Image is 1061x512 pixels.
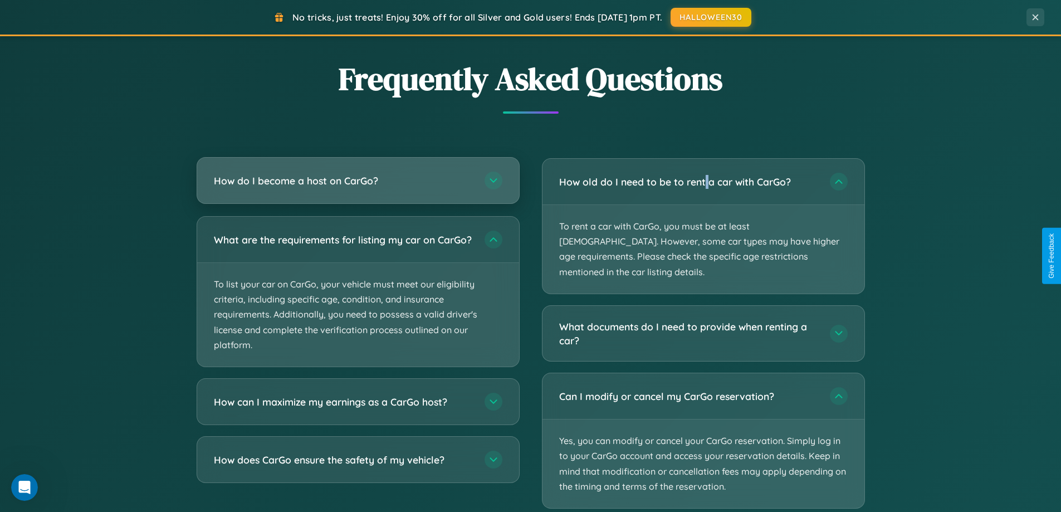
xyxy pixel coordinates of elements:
h2: Frequently Asked Questions [197,57,865,100]
h3: Can I modify or cancel my CarGo reservation? [559,389,819,403]
h3: What documents do I need to provide when renting a car? [559,320,819,347]
span: No tricks, just treats! Enjoy 30% off for all Silver and Gold users! Ends [DATE] 1pm PT. [292,12,662,23]
h3: How do I become a host on CarGo? [214,174,473,188]
div: Give Feedback [1048,233,1055,279]
h3: How does CarGo ensure the safety of my vehicle? [214,453,473,467]
p: To list your car on CarGo, your vehicle must meet our eligibility criteria, including specific ag... [197,263,519,367]
p: To rent a car with CarGo, you must be at least [DEMOGRAPHIC_DATA]. However, some car types may ha... [542,205,864,294]
h3: What are the requirements for listing my car on CarGo? [214,233,473,247]
p: Yes, you can modify or cancel your CarGo reservation. Simply log in to your CarGo account and acc... [542,420,864,508]
h3: How can I maximize my earnings as a CarGo host? [214,395,473,409]
iframe: Intercom live chat [11,474,38,501]
button: HALLOWEEN30 [671,8,751,27]
h3: How old do I need to be to rent a car with CarGo? [559,175,819,189]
